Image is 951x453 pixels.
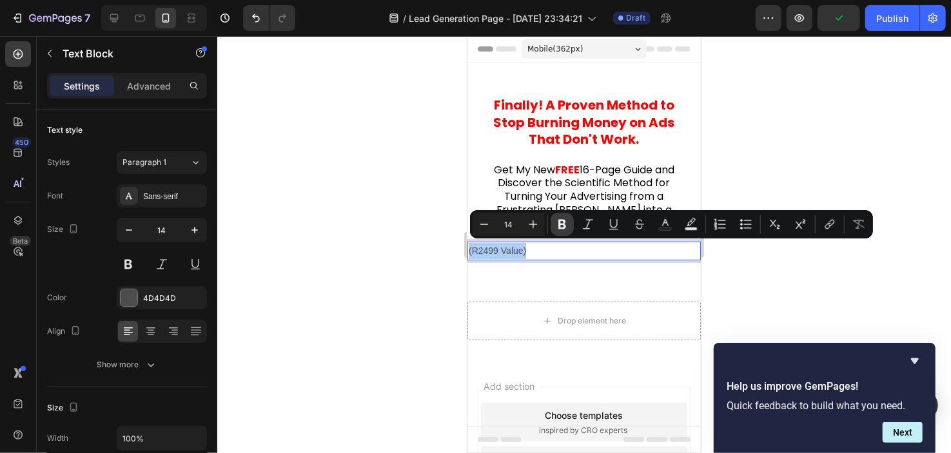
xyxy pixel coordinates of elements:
button: Show more [47,353,207,376]
p: Advanced [127,79,171,93]
div: Sans-serif [143,191,204,202]
button: Paragraph 1 [117,151,207,174]
div: Size [47,221,81,238]
p: 7 [84,10,90,26]
span: Lead Generation Page - [DATE] 23:34:21 [409,12,582,25]
div: 450 [12,137,31,148]
span: Paragraph 1 [123,157,166,168]
div: Align [47,323,83,340]
div: Publish [876,12,908,25]
input: Auto [117,427,206,450]
p: Text Block [63,46,172,61]
span: Draft [626,12,645,24]
p: Settings [64,79,100,93]
div: 4D4D4D [143,293,204,304]
div: Text style [47,124,83,136]
div: Styles [47,157,70,168]
button: 7 [5,5,96,31]
div: Editor contextual toolbar [470,210,873,238]
div: Help us improve GemPages! [727,353,923,443]
button: Publish [865,5,919,31]
div: Beta [10,236,31,246]
p: Quick feedback to build what you need. [727,400,923,412]
div: Font [47,190,63,202]
div: Size [47,400,81,417]
h2: Help us improve GemPages! [727,379,923,394]
iframe: Design area [467,36,701,453]
span: / [403,12,406,25]
div: Undo/Redo [243,5,295,31]
button: Hide survey [907,353,923,369]
div: Show more [97,358,157,371]
div: Color [47,292,67,304]
div: Width [47,432,68,444]
button: Next question [883,422,923,443]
